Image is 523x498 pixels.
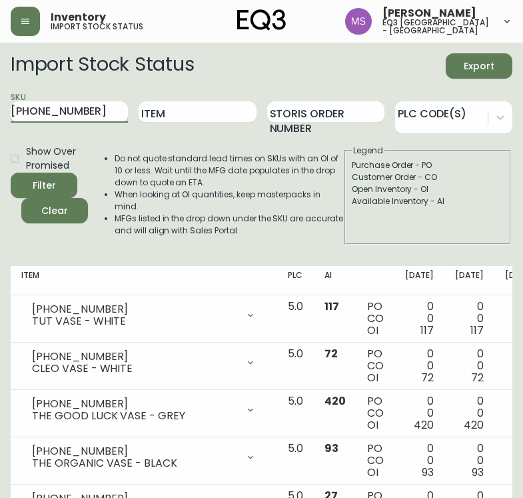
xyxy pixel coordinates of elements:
[382,8,476,19] span: [PERSON_NAME]
[115,189,343,213] li: When looking at OI quantities, keep masterpacks in mind.
[32,410,237,422] div: THE GOOD LUCK VASE - GREY
[382,19,491,35] h5: eq3 [GEOGRAPHIC_DATA] - [GEOGRAPHIC_DATA]
[405,443,434,479] div: 0 0
[314,266,356,295] th: AI
[277,266,314,295] th: PLC
[21,348,266,377] div: [PHONE_NUMBER]CLEO VASE - WHITE
[352,183,504,195] div: Open Inventory - OI
[421,370,434,385] span: 72
[21,198,88,223] button: Clear
[32,351,237,363] div: [PHONE_NUMBER]
[26,145,77,173] span: Show Over Promised
[367,443,384,479] div: PO CO
[470,323,484,338] span: 117
[455,348,484,384] div: 0 0
[324,299,339,314] span: 117
[11,173,77,198] button: Filter
[352,195,504,207] div: Available Inventory - AI
[277,390,314,437] td: 5.0
[455,443,484,479] div: 0 0
[367,323,378,338] span: OI
[51,12,106,23] span: Inventory
[414,417,434,433] span: 420
[471,370,484,385] span: 72
[367,370,378,385] span: OI
[11,53,194,79] h2: Import Stock Status
[422,465,434,480] span: 93
[32,203,77,219] span: Clear
[237,9,286,31] img: logo
[367,395,384,431] div: PO CO
[21,395,266,425] div: [PHONE_NUMBER]THE GOOD LUCK VASE - GREY
[420,323,434,338] span: 117
[367,417,378,433] span: OI
[277,295,314,343] td: 5.0
[444,266,494,295] th: [DATE]
[405,301,434,337] div: 0 0
[32,398,237,410] div: [PHONE_NUMBER]
[367,301,384,337] div: PO CO
[367,465,378,480] span: OI
[324,441,338,456] span: 93
[115,213,343,237] li: MFGs listed in the drop down under the SKU are accurate and will align with Sales Portal.
[472,465,484,480] span: 93
[405,348,434,384] div: 0 0
[345,8,372,35] img: 1b6e43211f6f3cc0b0729c9049b8e7af
[394,266,444,295] th: [DATE]
[51,23,143,31] h5: import stock status
[32,315,237,327] div: TUT VASE - WHITE
[21,301,266,330] div: [PHONE_NUMBER]TUT VASE - WHITE
[464,417,484,433] span: 420
[277,343,314,390] td: 5.0
[324,393,346,409] span: 420
[352,159,504,171] div: Purchase Order - PO
[446,53,512,79] button: Export
[21,443,266,472] div: [PHONE_NUMBER]THE ORGANIC VASE - BLACK
[367,348,384,384] div: PO CO
[352,145,384,157] legend: Legend
[115,153,343,189] li: Do not quote standard lead times on SKUs with an OI of 10 or less. Wait until the MFG date popula...
[32,363,237,375] div: CLEO VASE - WHITE
[405,395,434,431] div: 0 0
[352,171,504,183] div: Customer Order - CO
[455,301,484,337] div: 0 0
[32,303,237,315] div: [PHONE_NUMBER]
[32,445,237,457] div: [PHONE_NUMBER]
[455,395,484,431] div: 0 0
[456,58,502,75] span: Export
[32,457,237,469] div: THE ORGANIC VASE - BLACK
[324,346,338,361] span: 72
[11,266,277,295] th: Item
[277,437,314,485] td: 5.0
